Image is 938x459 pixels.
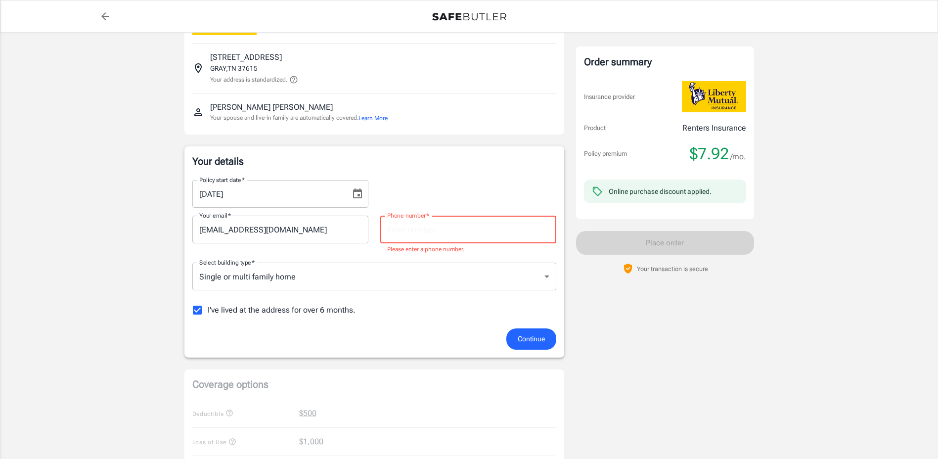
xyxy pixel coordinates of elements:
[208,304,356,316] span: I've lived at the address for over 6 months.
[387,211,429,220] label: Phone number
[210,75,287,84] p: Your address is standardized.
[432,13,506,21] img: Back to quotes
[192,154,556,168] p: Your details
[210,63,258,73] p: GRAY , TN 37615
[584,54,746,69] div: Order summary
[95,6,115,26] a: back to quotes
[637,264,708,274] p: Your transaction is secure
[348,184,367,204] button: Choose date, selected date is Aug 28, 2025
[199,211,231,220] label: Your email
[199,176,245,184] label: Policy start date
[199,258,255,267] label: Select building type
[192,62,204,74] svg: Insured address
[730,150,746,164] span: /mo.
[192,106,204,118] svg: Insured person
[682,122,746,134] p: Renters Insurance
[358,114,388,123] button: Learn More
[210,101,333,113] p: [PERSON_NAME] [PERSON_NAME]
[518,333,545,345] span: Continue
[584,123,606,133] p: Product
[210,51,282,63] p: [STREET_ADDRESS]
[609,186,712,196] div: Online purchase discount applied.
[380,216,556,243] input: Enter number
[584,149,627,159] p: Policy premium
[192,216,368,243] input: Enter email
[210,113,388,123] p: Your spouse and live-in family are automatically covered.
[690,144,729,164] span: $7.92
[387,245,549,255] p: Please enter a phone number.
[584,92,635,102] p: Insurance provider
[192,263,556,290] div: Single or multi family home
[506,328,556,350] button: Continue
[192,180,344,208] input: MM/DD/YYYY
[682,81,746,112] img: Liberty Mutual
